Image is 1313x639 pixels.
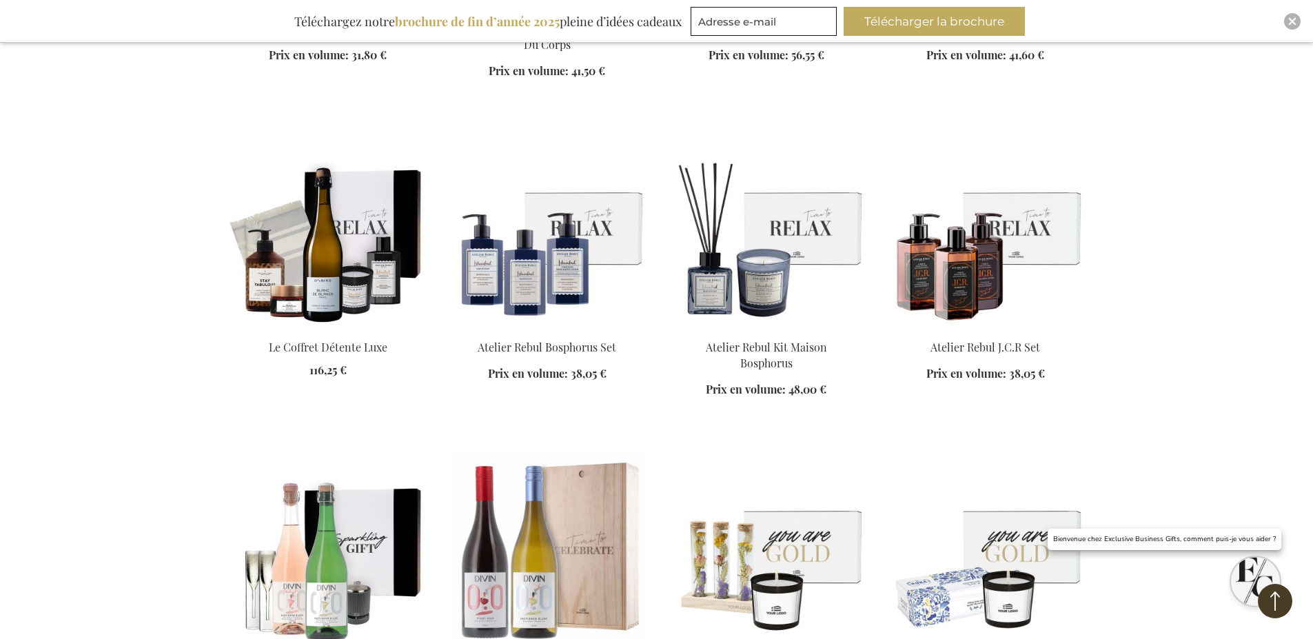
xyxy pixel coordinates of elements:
[395,13,560,30] b: brochure de fin d’année 2025
[488,366,568,381] span: Prix en volume:
[269,48,387,63] a: Prix en volume: 31,80 €
[926,48,1044,63] a: Prix en volume: 41,60 €
[887,322,1084,335] a: Atelier Rebul J.C.R Set
[571,63,605,78] span: 41,50 €
[571,366,607,381] span: 38,05 €
[1009,48,1044,62] span: 41,60 €
[1284,13,1301,30] div: Close
[926,48,1006,62] span: Prix en volume:
[352,48,387,62] span: 31,80 €
[449,134,646,327] img: Atelier Rebul Bosphorus Set
[668,322,865,335] a: Atelier Rebul Bosphorus Home Kit
[691,7,841,40] form: marketing offers and promotions
[926,366,1045,382] a: Prix en volume: 38,05 €
[791,48,824,62] span: 56,55 €
[288,7,688,36] div: Téléchargez notre pleine d’idées cadeaux
[489,63,605,79] a: Prix en volume: 41,50 €
[449,322,646,335] a: Atelier Rebul Bosphorus Set
[488,366,607,382] a: Prix en volume: 38,05 €
[309,363,347,377] span: 116,25 €
[489,63,569,78] span: Prix en volume:
[1009,366,1045,381] span: 38,05 €
[668,134,865,327] img: Atelier Rebul Bosphorus Home Kit
[926,366,1006,381] span: Prix en volume:
[269,340,387,354] a: Le Coffret Détente Luxe
[706,340,827,370] a: Atelier Rebul Kit Maison Bosphorus
[1288,17,1296,26] img: Close
[230,134,427,327] img: Le Coffret Détente Luxe
[709,48,824,63] a: Prix en volume: 56,55 €
[788,382,826,396] span: 48,00 €
[478,340,616,354] a: Atelier Rebul Bosphorus Set
[887,134,1084,327] img: Atelier Rebul J.C.R Set
[691,7,837,36] input: Adresse e-mail
[706,382,826,398] a: Prix en volume: 48,00 €
[709,48,788,62] span: Prix en volume:
[230,322,427,335] a: Le Coffret Détente Luxe
[844,7,1025,36] button: Télécharger la brochure
[465,21,629,52] a: WONDR Kit De Rafraîchissement Du Corps
[706,382,786,396] span: Prix en volume:
[930,340,1040,354] a: Atelier Rebul J.C.R Set
[269,48,349,62] span: Prix en volume:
